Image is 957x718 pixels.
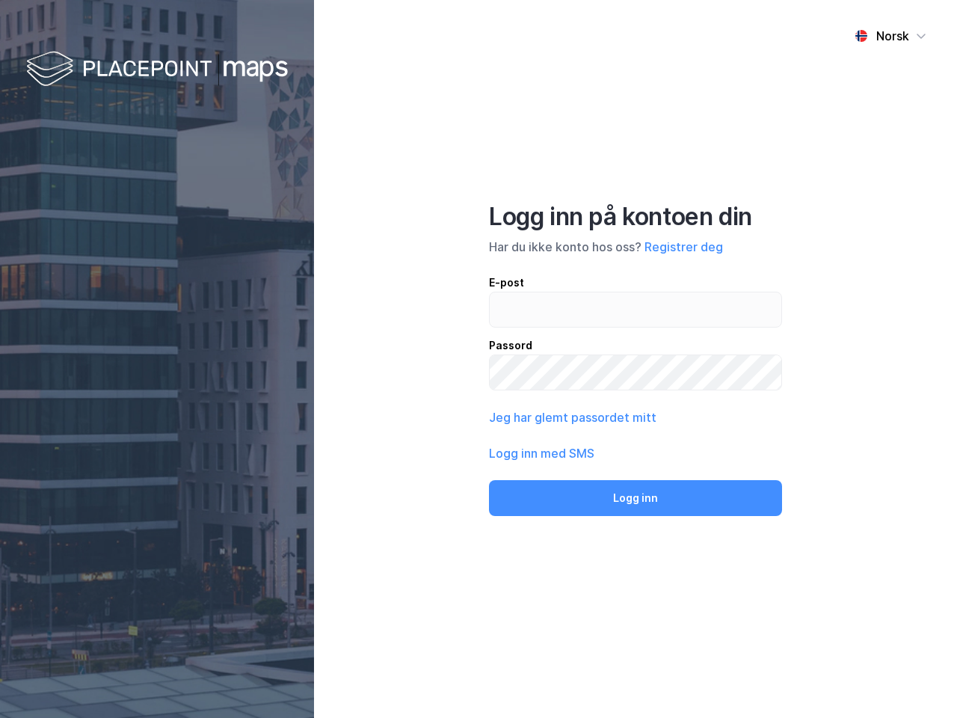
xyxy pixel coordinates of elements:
button: Logg inn med SMS [489,444,594,462]
button: Registrer deg [644,238,723,256]
iframe: Chat Widget [882,646,957,718]
img: logo-white.f07954bde2210d2a523dddb988cd2aa7.svg [26,48,288,92]
div: Har du ikke konto hos oss? [489,238,782,256]
div: Norsk [876,27,909,45]
div: Passord [489,337,782,355]
button: Jeg har glemt passordet mitt [489,408,656,426]
button: Logg inn [489,480,782,516]
div: E-post [489,274,782,292]
div: Logg inn på kontoen din [489,202,782,232]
